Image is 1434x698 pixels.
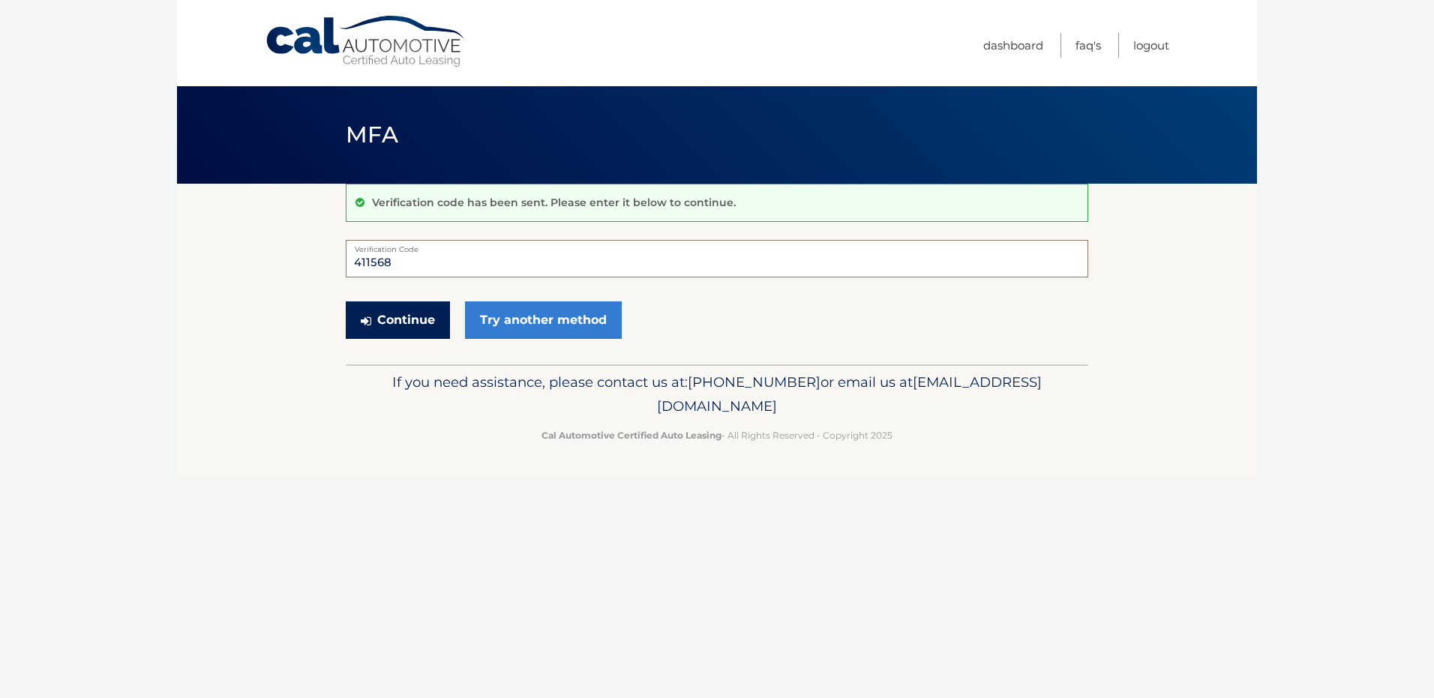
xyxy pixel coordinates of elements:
[346,301,450,339] button: Continue
[372,196,736,209] p: Verification code has been sent. Please enter it below to continue.
[346,121,398,148] span: MFA
[1133,33,1169,58] a: Logout
[355,370,1078,418] p: If you need assistance, please contact us at: or email us at
[265,15,467,68] a: Cal Automotive
[355,427,1078,443] p: - All Rights Reserved - Copyright 2025
[465,301,622,339] a: Try another method
[346,240,1088,277] input: Verification Code
[983,33,1043,58] a: Dashboard
[1075,33,1101,58] a: FAQ's
[688,373,820,391] span: [PHONE_NUMBER]
[541,430,721,441] strong: Cal Automotive Certified Auto Leasing
[346,240,1088,252] label: Verification Code
[657,373,1042,415] span: [EMAIL_ADDRESS][DOMAIN_NAME]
